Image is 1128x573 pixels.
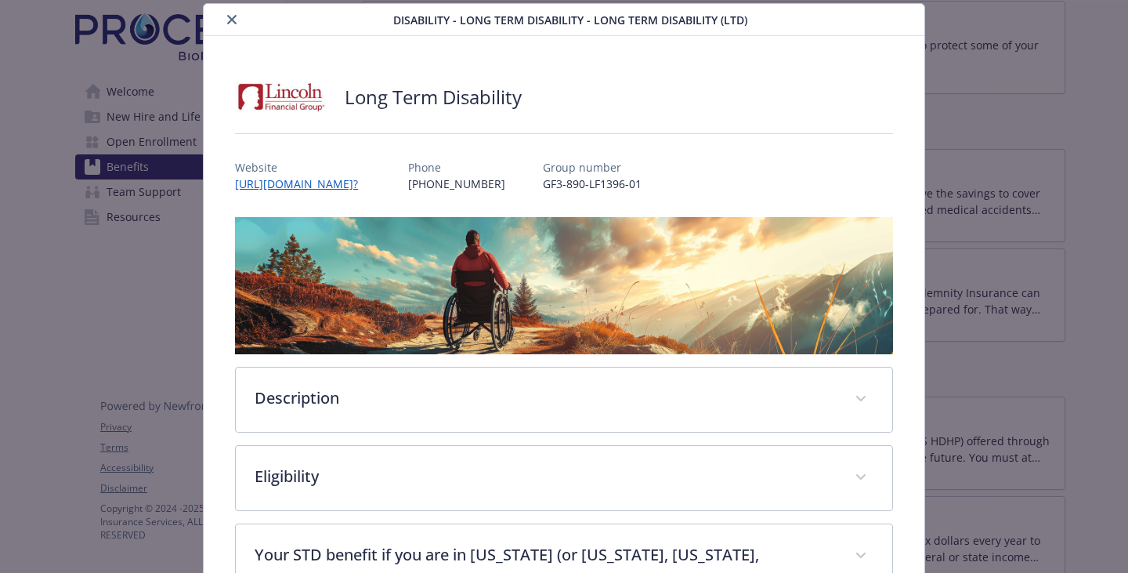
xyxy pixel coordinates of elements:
a: [URL][DOMAIN_NAME]? [235,176,371,191]
span: Disability - Long Term Disability - Long Term Disability (LTD) [393,12,747,28]
p: GF3-890-LF1396-01 [543,176,642,192]
img: Lincoln Financial Group [235,74,329,121]
img: banner [235,217,893,354]
p: Group number [543,159,642,176]
button: close [222,10,241,29]
div: Description [236,368,892,432]
p: Description [255,386,836,410]
p: Eligibility [255,465,836,488]
h2: Long Term Disability [345,84,522,111]
div: Eligibility [236,446,892,510]
p: Phone [408,159,505,176]
p: [PHONE_NUMBER] [408,176,505,192]
p: Website [235,159,371,176]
